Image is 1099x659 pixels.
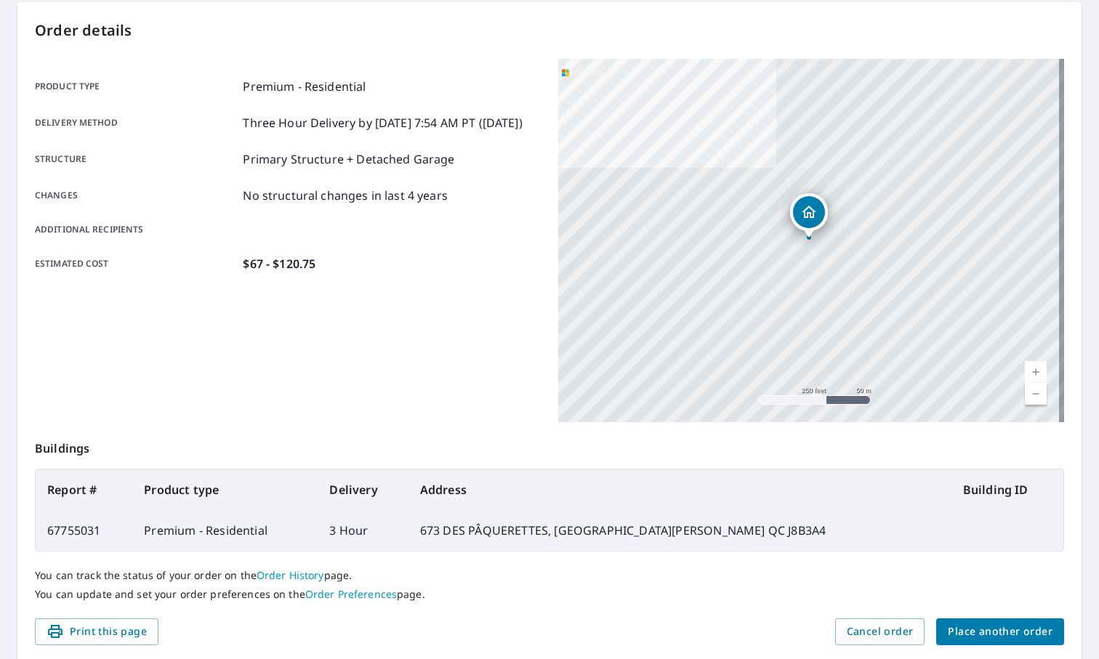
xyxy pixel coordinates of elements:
[243,78,366,95] p: Premium - Residential
[790,193,828,238] div: Dropped pin, building 1, Residential property, 673 DES PÂQUERETTES SAINTE-ADÈLE QC J8B3A4
[408,469,951,510] th: Address
[835,618,925,645] button: Cancel order
[951,469,1063,510] th: Building ID
[408,510,951,551] td: 673 DES PÂQUERETTES, [GEOGRAPHIC_DATA][PERSON_NAME] QC J8B3A4
[35,422,1064,469] p: Buildings
[132,510,318,551] td: Premium - Residential
[1025,383,1047,405] a: Current Level 17, Zoom Out
[35,114,237,132] p: Delivery method
[305,587,397,601] a: Order Preferences
[35,20,1064,41] p: Order details
[36,469,132,510] th: Report #
[257,568,324,582] a: Order History
[1025,361,1047,383] a: Current Level 17, Zoom In
[35,569,1064,582] p: You can track the status of your order on the page.
[35,255,237,272] p: Estimated cost
[318,510,408,551] td: 3 Hour
[243,150,454,168] p: Primary Structure + Detached Garage
[47,623,147,641] span: Print this page
[243,114,522,132] p: Three Hour Delivery by [DATE] 7:54 AM PT ([DATE])
[35,223,237,236] p: Additional recipients
[35,187,237,204] p: Changes
[35,588,1064,601] p: You can update and set your order preferences on the page.
[847,623,914,641] span: Cancel order
[948,623,1052,641] span: Place another order
[936,618,1064,645] button: Place another order
[36,510,132,551] td: 67755031
[35,618,158,645] button: Print this page
[132,469,318,510] th: Product type
[243,255,315,272] p: $67 - $120.75
[35,78,237,95] p: Product type
[243,187,448,204] p: No structural changes in last 4 years
[318,469,408,510] th: Delivery
[35,150,237,168] p: Structure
